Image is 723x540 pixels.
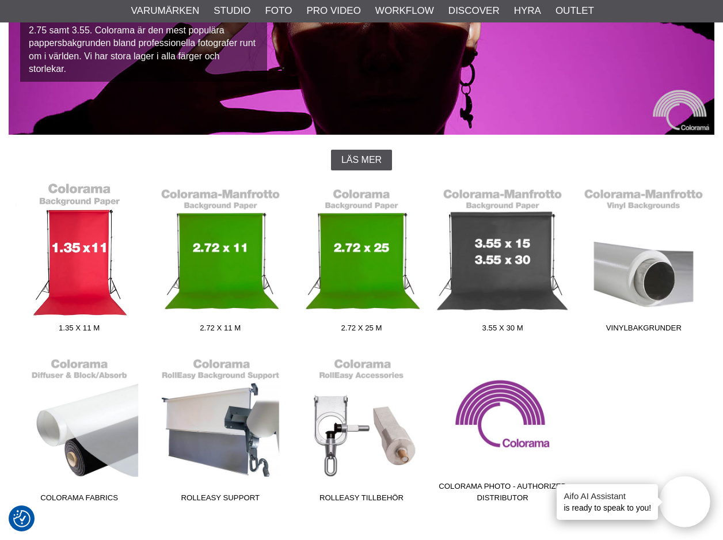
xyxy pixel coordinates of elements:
a: Vinylbakgrunder [573,182,714,337]
a: Pro Video [306,3,360,18]
span: Läs mer [341,155,382,165]
a: 1.35 x 11 m [9,182,150,337]
a: Colorama Fabrics [9,352,150,507]
span: 3.55 x 30 m [432,322,573,338]
a: Workflow [375,3,434,18]
span: RollEasy Support [150,492,291,508]
span: Vinylbakgrunder [573,322,714,338]
a: 2.72 x 25 m [291,182,432,337]
a: Colorama Photo - Authorized Distributor [432,352,573,507]
span: RollEasy Tillbehör [291,492,432,508]
span: 1.35 x 11 m [9,322,150,338]
span: 2.72 x 11 m [150,322,291,338]
h4: Aifo AI Assistant [564,490,651,502]
a: Studio [214,3,250,18]
span: 2.72 x 25 m [291,322,432,338]
a: Hyra [514,3,541,18]
a: Varumärken [131,3,200,18]
a: 2.72 x 11 m [150,182,291,337]
a: RollEasy Tillbehör [291,352,432,507]
a: Foto [265,3,292,18]
a: 3.55 x 30 m [432,182,573,337]
span: Colorama Photo - Authorized Distributor [432,481,573,508]
a: RollEasy Support [150,352,291,507]
span: Colorama Fabrics [9,492,150,508]
button: Samtyckesinställningar [13,508,31,529]
img: Revisit consent button [13,510,31,527]
a: Discover [448,3,500,18]
a: Outlet [555,3,594,18]
div: is ready to speak to you! [557,484,658,520]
